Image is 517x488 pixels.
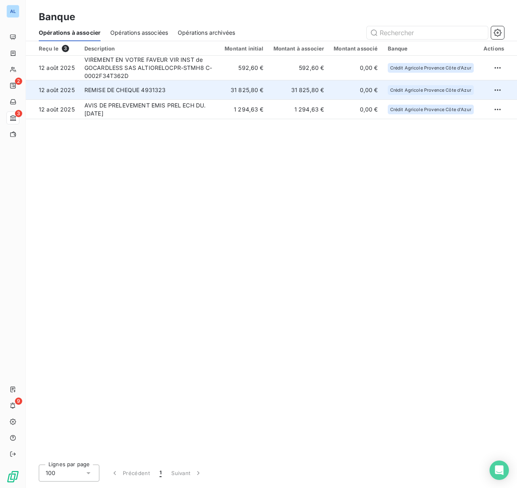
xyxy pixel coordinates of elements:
[220,100,268,119] td: 1 294,63 €
[84,45,215,52] div: Description
[15,78,22,85] span: 2
[483,45,504,52] div: Actions
[46,469,55,477] span: 100
[6,5,19,18] div: AL
[26,100,80,119] td: 12 août 2025
[80,80,220,100] td: REMISE DE CHEQUE 4931323
[106,465,155,482] button: Précédent
[39,29,101,37] span: Opérations à associer
[166,465,207,482] button: Suivant
[273,45,324,52] div: Montant à associer
[6,111,19,124] a: 3
[367,26,488,39] input: Rechercher
[80,100,220,119] td: AVIS DE PRELEVEMENT EMIS PREL ECH DU. [DATE]
[178,29,235,37] span: Opérations archivées
[6,79,19,92] a: 2
[388,45,474,52] div: Banque
[390,107,471,112] span: Crédit Agricole Provence Côte d'Azur
[329,80,382,100] td: 0,00 €
[155,465,166,482] button: 1
[269,100,329,119] td: 1 294,63 €
[80,56,220,80] td: VIREMENT EN VOTRE FAVEUR VIR INST de GOCARDLESS SAS ALTIORELOCPR-STMH8 C-0002F34T362D
[390,88,471,93] span: Crédit Agricole Provence Côte d'Azur
[220,80,268,100] td: 31 825,80 €
[110,29,168,37] span: Opérations associées
[390,65,471,70] span: Crédit Agricole Provence Côte d'Azur
[490,461,509,480] div: Open Intercom Messenger
[62,45,69,52] span: 3
[39,10,75,24] h3: Banque
[39,45,75,52] div: Reçu le
[26,56,80,80] td: 12 août 2025
[15,110,22,117] span: 3
[220,56,268,80] td: 592,60 €
[334,45,378,52] div: Montant associé
[26,80,80,100] td: 12 août 2025
[15,398,22,405] span: 9
[160,469,162,477] span: 1
[225,45,263,52] div: Montant initial
[6,470,19,483] img: Logo LeanPay
[269,56,329,80] td: 592,60 €
[329,56,382,80] td: 0,00 €
[329,100,382,119] td: 0,00 €
[269,80,329,100] td: 31 825,80 €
